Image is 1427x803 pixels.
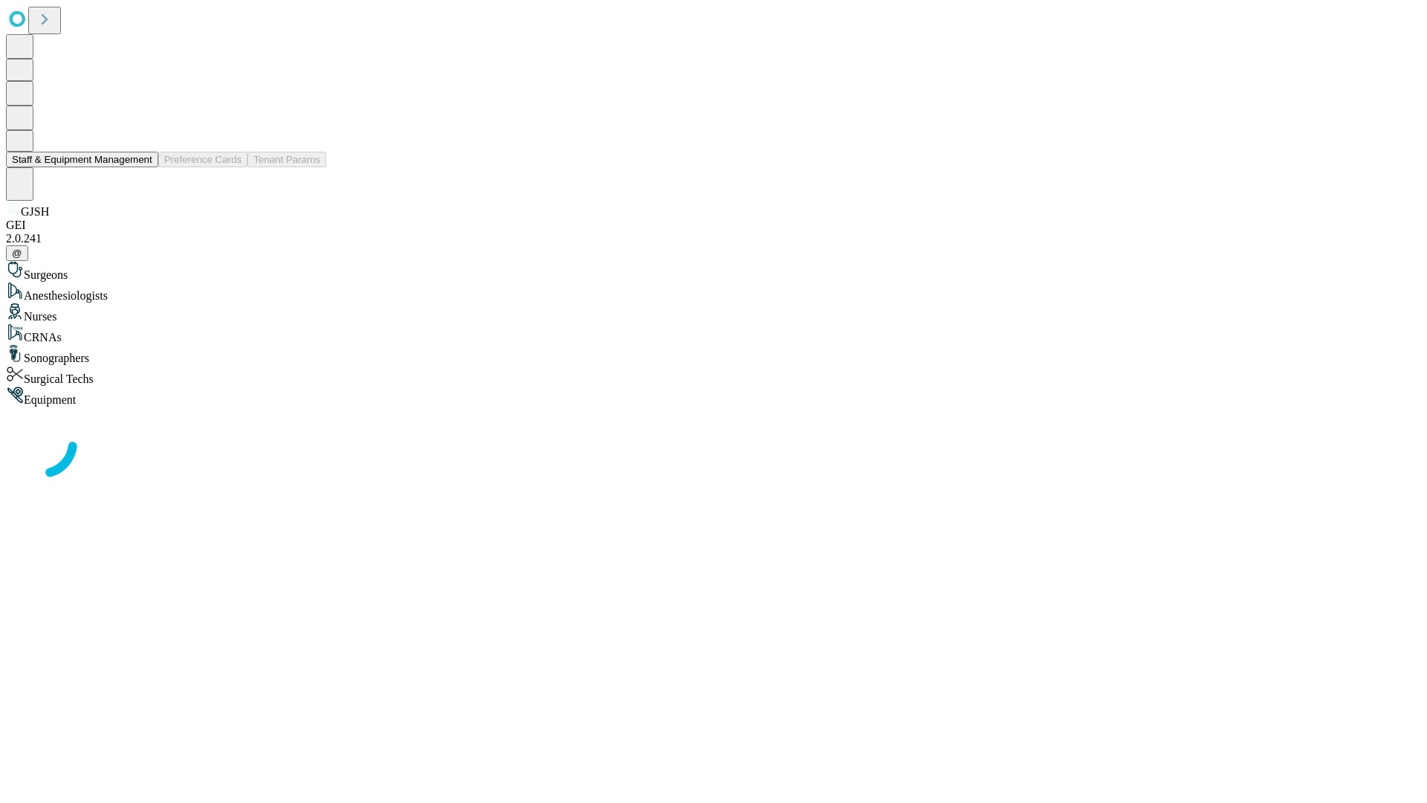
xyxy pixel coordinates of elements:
[6,365,1421,386] div: Surgical Techs
[6,152,158,167] button: Staff & Equipment Management
[6,232,1421,245] div: 2.0.241
[6,386,1421,407] div: Equipment
[6,219,1421,232] div: GEI
[247,152,326,167] button: Tenant Params
[12,248,22,259] span: @
[6,323,1421,344] div: CRNAs
[6,261,1421,282] div: Surgeons
[6,245,28,261] button: @
[6,303,1421,323] div: Nurses
[21,205,49,218] span: GJSH
[158,152,247,167] button: Preference Cards
[6,344,1421,365] div: Sonographers
[6,282,1421,303] div: Anesthesiologists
